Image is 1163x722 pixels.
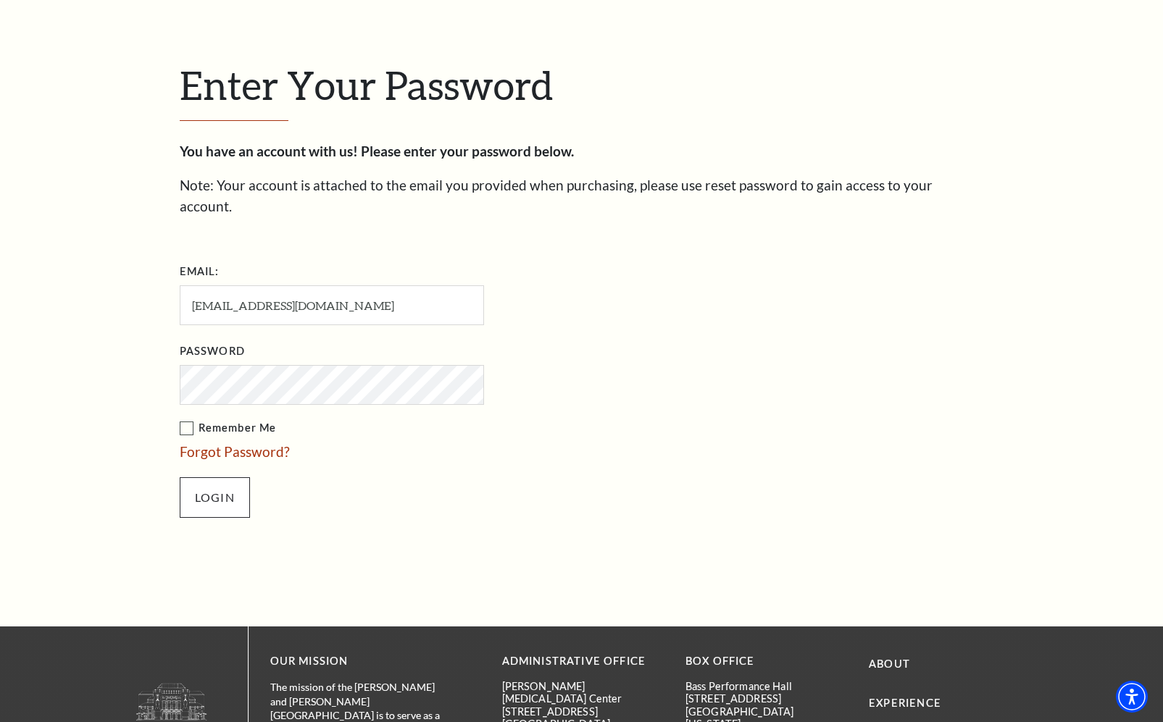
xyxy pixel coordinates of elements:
label: Remember Me [180,419,629,437]
p: [STREET_ADDRESS] [502,705,664,718]
label: Email: [180,263,220,281]
p: Bass Performance Hall [685,680,847,692]
p: OUR MISSION [270,652,451,671]
span: Enter Your Password [180,62,553,108]
p: Administrative Office [502,652,664,671]
input: Required [180,285,484,325]
p: [STREET_ADDRESS] [685,692,847,705]
p: [PERSON_NAME][MEDICAL_DATA] Center [502,680,664,705]
strong: Please enter your password below. [361,143,574,159]
a: About [869,658,910,670]
p: Note: Your account is attached to the email you provided when purchasing, please use reset passwo... [180,175,984,217]
p: BOX OFFICE [685,652,847,671]
div: Accessibility Menu [1116,681,1148,713]
a: Experience [869,697,941,709]
a: Forgot Password? [180,443,290,460]
input: Submit button [180,477,250,518]
label: Password [180,343,245,361]
strong: You have an account with us! [180,143,358,159]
